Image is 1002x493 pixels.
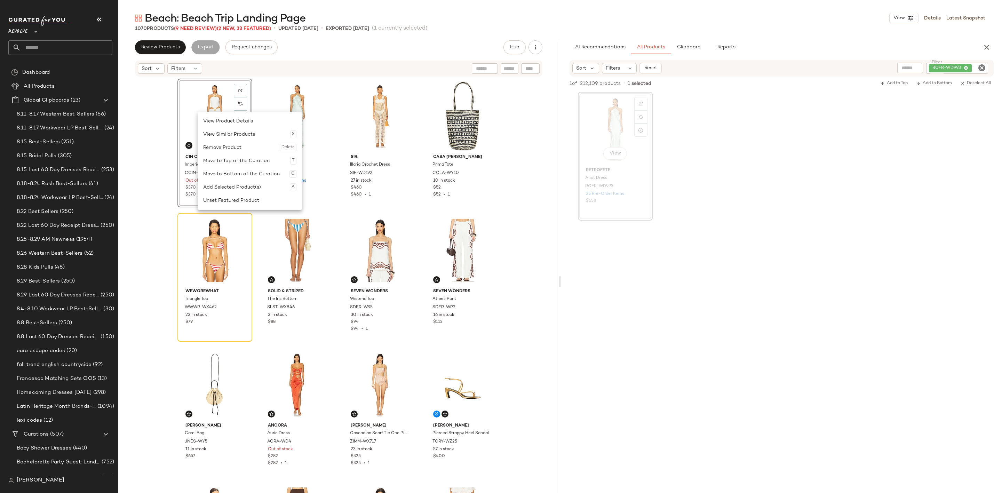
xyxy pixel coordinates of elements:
span: View [893,15,905,21]
p: Exported [DATE] [326,25,369,32]
img: CCIN-WD39_V1.jpg [180,81,250,151]
span: [PERSON_NAME] [17,476,64,485]
button: Add to Top [877,79,910,88]
span: Add to Top [880,81,908,86]
span: (23) [69,96,80,104]
span: lexi codes [17,416,42,424]
span: SDER-WP2 [432,304,455,311]
span: Auric Dress [267,430,290,437]
span: SDER-WS5 [350,304,373,311]
span: $282 [268,461,278,466]
img: svg%3e [443,412,447,416]
span: $94 [351,327,359,331]
button: Reset [639,63,662,73]
img: svg%3e [11,69,18,76]
span: JNES-WY5 [185,439,207,445]
div: Delete [280,144,296,151]
span: ZIMM-WX717 [350,439,376,445]
span: Global Clipboards [24,96,69,104]
span: 1 [285,461,287,466]
img: SLST-WX846_V1.jpg [262,215,332,286]
span: 8.28 Kids Pulls [17,263,53,271]
div: T [290,157,296,165]
img: svg%3e [238,88,242,93]
span: 8.29 Best-Sellers [17,277,60,285]
span: $460 [351,185,362,191]
span: $94 [351,319,359,325]
span: 8.22 Best Sellers [17,208,58,216]
span: $113 [433,319,443,325]
span: (12) [42,416,53,424]
img: svg%3e [352,278,356,282]
a: Latest Snapshot [946,15,985,22]
span: (1954) [75,236,92,244]
div: G [289,170,296,178]
span: Francesca Matching Sets OOS [17,375,96,383]
img: SDER-WS5_V1.jpg [345,215,415,286]
span: The Iris Bottom [267,296,297,302]
span: 1 of [570,80,577,87]
img: svg%3e [187,143,191,148]
span: CCLA-WY10 [432,170,459,176]
img: WWWR-WX462_V1.jpg [180,215,250,286]
span: SIF-WD192 [350,170,372,176]
img: svg%3e [639,115,643,119]
div: Products [135,25,271,32]
button: Add to Bottom [913,79,955,88]
span: 8.11-8.17 Western Best-Sellers [17,110,94,118]
img: CCLA-WY10_V1.jpg [428,81,498,151]
span: Casa [PERSON_NAME] [433,154,492,160]
span: 8.11-8.17 Workwear LP Best-Sellers [17,124,103,132]
span: 30 in stock [351,312,373,318]
span: (20) [65,347,77,355]
button: Deselect All [957,79,994,88]
span: Solid & Striped [268,288,327,295]
span: Triangle Top [185,296,208,302]
img: svg%3e [269,278,273,282]
span: SIR. [351,154,409,160]
span: Hub [510,45,519,50]
span: (24) [103,124,114,132]
span: View [609,151,621,156]
span: $282 [268,453,278,460]
img: ZIMM-WX717_V1.jpg [345,350,415,420]
span: WeWoreWhat [185,288,244,295]
span: 1 selected [628,80,651,87]
i: Clear Filter [978,64,986,72]
span: (507) [49,430,64,438]
span: CCIN-WD39 [185,170,210,176]
span: [PERSON_NAME] [185,423,244,429]
span: [PERSON_NAME] [433,423,492,429]
a: Details [924,15,941,22]
span: (48) [53,263,65,271]
button: Request changes [225,40,278,54]
button: View [889,13,918,23]
span: 16 in stock [433,312,454,318]
span: 8.15 Bridal Pulls [17,152,56,160]
span: Curations [24,430,49,438]
span: (250) [58,208,73,216]
div: View Product Details [203,114,296,128]
div: A [290,183,296,191]
span: 1070 [135,26,147,31]
span: 1 [366,327,368,331]
img: svg%3e [238,102,242,106]
span: SEVEN WONDERS [433,288,492,295]
span: • [441,192,448,197]
span: Pierced Strappy Heel Sandal [432,430,489,437]
span: (422) [100,472,114,480]
span: Ancora [268,423,327,429]
img: JNES-WY5_V1.jpg [180,350,250,420]
span: Baby Shower Dresses [17,444,72,452]
span: (298) [92,389,106,397]
span: (1094) [96,403,114,411]
span: (1 currently selected) [372,24,428,33]
span: • [359,327,366,331]
span: Sort [142,65,152,72]
span: 8.18-8.24 Rush Best-Sellers [17,180,87,188]
img: ROFR-WD993_V1.jpg [262,81,332,151]
img: TORY-WZ25_V1.jpg [428,350,498,420]
span: All Products [637,45,665,50]
span: (251) [60,138,74,146]
img: svg%3e [8,478,14,483]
